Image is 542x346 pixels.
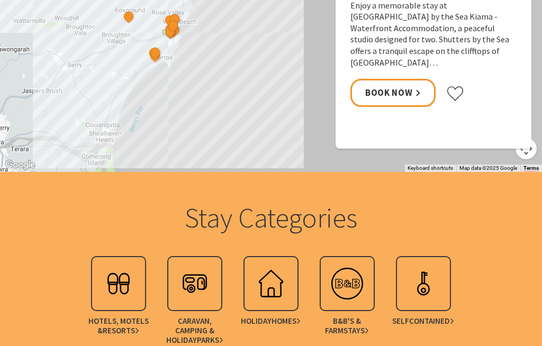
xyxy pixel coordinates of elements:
span: Farmstays [325,326,369,335]
span: Homes [272,316,301,326]
span: Contained [409,316,454,326]
img: holhouse.svg [250,262,292,305]
span: Holiday [241,316,301,326]
button: See detail about Coast and Country Holidays [163,24,177,38]
h2: Stay Categories [95,201,448,235]
span: Map data ©2025 Google [459,165,517,171]
img: campmotor.svg [174,262,216,305]
span: Resorts [103,326,139,335]
span: Hotels, Motels & [85,316,151,335]
button: See detail about Seven Mile Beach Holiday Park [148,49,162,62]
button: Map camera controls [516,138,537,159]
button: Keyboard shortcuts [408,165,453,172]
img: hotel.svg [97,262,140,305]
span: Self [392,316,454,326]
button: Click to favourite Shutters by the Sea [446,86,464,102]
span: Caravan, Camping & Holiday [161,316,228,345]
img: bedbreakfa.svg [326,262,368,305]
button: See detail about EagleView Park [122,10,135,23]
button: See detail about Discovery Parks - Gerroa [148,45,162,59]
a: Book Now [350,79,436,107]
span: B&B's & [314,316,380,335]
a: Terms (opens in new tab) [523,165,539,171]
button: See detail about Werri Beach Holiday Park [166,19,180,32]
img: apartment.svg [402,262,445,305]
img: Google [3,158,38,172]
a: Open this area in Google Maps (opens a new window) [3,158,38,172]
span: Parks [197,335,223,345]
